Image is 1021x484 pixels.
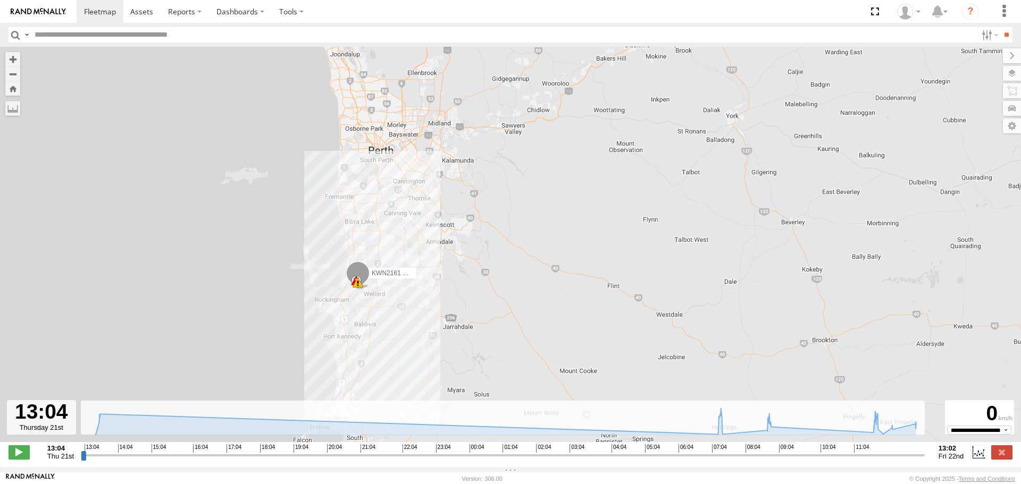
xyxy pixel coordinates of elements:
div: 18 [351,275,362,286]
img: rand-logo.svg [11,8,66,15]
span: 08:04 [746,444,760,453]
span: 10:04 [821,444,835,453]
span: 16:04 [193,444,208,453]
span: 02:04 [536,444,551,453]
span: 23:04 [436,444,451,453]
label: Map Settings [1003,118,1021,133]
label: Measure [5,101,20,116]
span: 09:04 [779,444,794,453]
div: © Copyright 2025 - [909,475,1015,482]
span: 05:04 [645,444,660,453]
div: Version: 306.00 [462,475,503,482]
strong: 13:04 [47,444,74,452]
span: KWN2161 Workshop [372,269,431,277]
button: Zoom out [5,66,20,81]
span: 13:04 [85,444,99,453]
label: Close [991,445,1012,459]
i: ? [962,3,979,20]
span: 21:04 [361,444,375,453]
a: Terms and Conditions [959,475,1015,482]
span: 22:04 [403,444,417,453]
span: 04:04 [612,444,626,453]
span: 14:04 [118,444,133,453]
label: Search Query [22,27,31,43]
span: 19:04 [294,444,308,453]
button: Zoom in [5,52,20,66]
span: 07:04 [712,444,727,453]
label: Play/Stop [9,445,30,459]
span: 01:04 [503,444,517,453]
span: 03:04 [570,444,584,453]
span: 00:04 [470,444,484,453]
span: Thu 21st Aug 2025 [47,452,74,460]
a: Visit our Website [6,473,55,484]
div: 8 [353,277,363,288]
div: 0 [947,402,1012,426]
span: 20:04 [327,444,342,453]
span: 17:04 [227,444,241,453]
span: Fri 22nd Aug 2025 [939,452,964,460]
button: Zoom Home [5,81,20,96]
div: Andrew Fisher [893,4,924,20]
span: 15:04 [152,444,166,453]
span: 18:04 [260,444,275,453]
strong: 13:02 [939,444,964,452]
span: 11:04 [854,444,869,453]
span: 06:04 [679,444,693,453]
label: Search Filter Options [977,27,1000,43]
